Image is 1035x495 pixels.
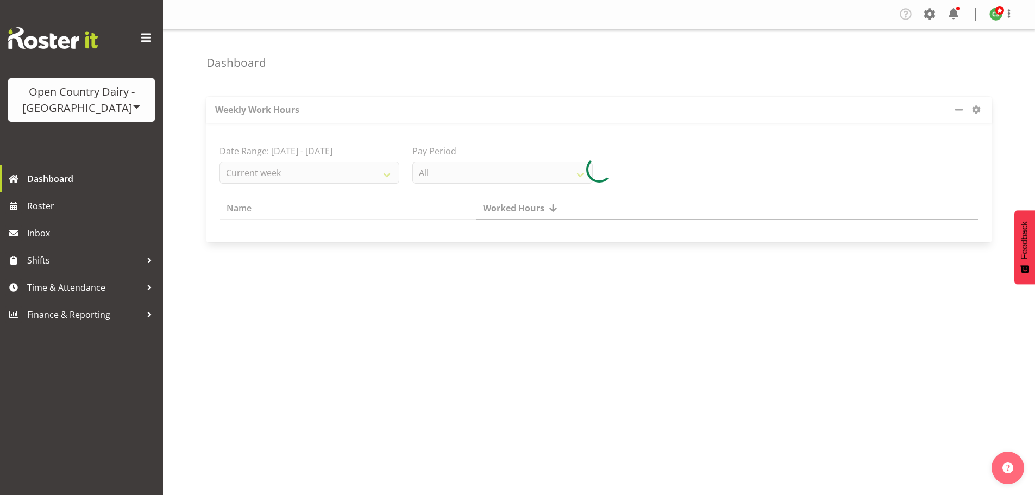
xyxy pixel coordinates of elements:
img: Rosterit website logo [8,27,98,49]
img: carl-stewart11229.jpg [989,8,1002,21]
span: Shifts [27,252,141,268]
span: Dashboard [27,171,158,187]
h4: Dashboard [206,57,266,69]
img: help-xxl-2.png [1002,462,1013,473]
span: Finance & Reporting [27,306,141,323]
span: Inbox [27,225,158,241]
span: Feedback [1020,221,1030,259]
div: Open Country Dairy - [GEOGRAPHIC_DATA] [19,84,144,116]
button: Feedback - Show survey [1014,210,1035,284]
span: Time & Attendance [27,279,141,296]
span: Roster [27,198,158,214]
